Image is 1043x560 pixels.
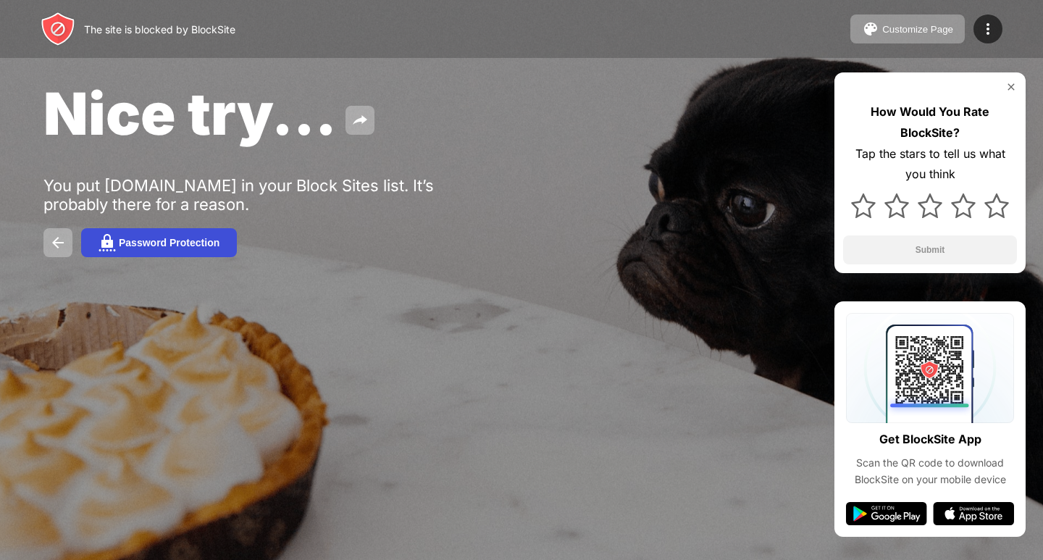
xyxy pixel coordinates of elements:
img: star.svg [918,193,942,218]
img: star.svg [951,193,976,218]
img: star.svg [984,193,1009,218]
span: Nice try... [43,78,337,149]
img: rate-us-close.svg [1005,81,1017,93]
button: Password Protection [81,228,237,257]
div: Password Protection [119,237,219,248]
img: star.svg [884,193,909,218]
div: Tap the stars to tell us what you think [843,143,1017,185]
img: menu-icon.svg [979,20,997,38]
img: app-store.svg [933,502,1014,525]
button: Submit [843,235,1017,264]
button: Customize Page [850,14,965,43]
div: How Would You Rate BlockSite? [843,101,1017,143]
img: pallet.svg [862,20,879,38]
div: The site is blocked by BlockSite [84,23,235,35]
img: star.svg [851,193,876,218]
img: share.svg [351,112,369,129]
img: back.svg [49,234,67,251]
div: Get BlockSite App [879,429,981,450]
img: header-logo.svg [41,12,75,46]
div: Customize Page [882,24,953,35]
img: password.svg [99,234,116,251]
div: You put [DOMAIN_NAME] in your Block Sites list. It’s probably there for a reason. [43,176,491,214]
img: qrcode.svg [846,313,1014,423]
img: google-play.svg [846,502,927,525]
div: Scan the QR code to download BlockSite on your mobile device [846,455,1014,488]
